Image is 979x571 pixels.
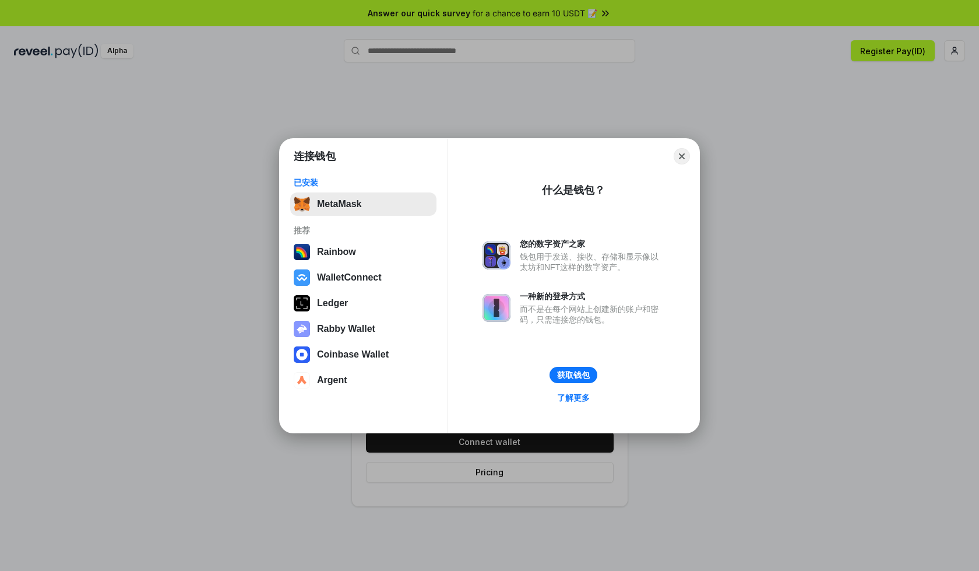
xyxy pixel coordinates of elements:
[550,390,597,405] a: 了解更多
[294,177,433,188] div: 已安装
[674,148,690,164] button: Close
[557,370,590,380] div: 获取钱包
[294,321,310,337] img: svg+xml,%3Csvg%20xmlns%3D%22http%3A%2F%2Fwww.w3.org%2F2000%2Fsvg%22%20fill%3D%22none%22%20viewBox...
[550,367,597,383] button: 获取钱包
[294,372,310,388] img: svg+xml,%3Csvg%20width%3D%2228%22%20height%3D%2228%22%20viewBox%3D%220%200%2028%2028%22%20fill%3D...
[317,349,389,360] div: Coinbase Wallet
[294,346,310,363] img: svg+xml,%3Csvg%20width%3D%2228%22%20height%3D%2228%22%20viewBox%3D%220%200%2028%2028%22%20fill%3D...
[290,317,436,341] button: Rabby Wallet
[294,149,336,163] h1: 连接钱包
[520,291,664,302] div: 一种新的登录方式
[294,196,310,212] img: svg+xml,%3Csvg%20fill%3D%22none%22%20height%3D%2233%22%20viewBox%3D%220%200%2035%2033%22%20width%...
[294,269,310,286] img: svg+xml,%3Csvg%20width%3D%2228%22%20height%3D%2228%22%20viewBox%3D%220%200%2028%2028%22%20fill%3D...
[317,247,356,257] div: Rainbow
[317,298,348,309] div: Ledger
[520,304,664,325] div: 而不是在每个网站上创建新的账户和密码，只需连接您的钱包。
[317,199,361,209] div: MetaMask
[290,266,436,289] button: WalletConnect
[294,295,310,311] img: svg+xml,%3Csvg%20xmlns%3D%22http%3A%2F%2Fwww.w3.org%2F2000%2Fsvg%22%20width%3D%2228%22%20height%3...
[290,343,436,366] button: Coinbase Wallet
[294,225,433,236] div: 推荐
[294,244,310,260] img: svg+xml,%3Csvg%20width%3D%22120%22%20height%3D%22120%22%20viewBox%3D%220%200%20120%20120%22%20fil...
[520,239,664,249] div: 您的数字资产之家
[483,241,510,269] img: svg+xml,%3Csvg%20xmlns%3D%22http%3A%2F%2Fwww.w3.org%2F2000%2Fsvg%22%20fill%3D%22none%22%20viewBox...
[290,369,436,392] button: Argent
[317,375,347,386] div: Argent
[317,272,382,283] div: WalletConnect
[520,251,664,272] div: 钱包用于发送、接收、存储和显示像以太坊和NFT这样的数字资产。
[317,324,375,334] div: Rabby Wallet
[290,192,436,216] button: MetaMask
[557,393,590,403] div: 了解更多
[542,183,605,197] div: 什么是钱包？
[290,240,436,264] button: Rainbow
[290,292,436,315] button: Ledger
[483,294,510,322] img: svg+xml,%3Csvg%20xmlns%3D%22http%3A%2F%2Fwww.w3.org%2F2000%2Fsvg%22%20fill%3D%22none%22%20viewBox...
